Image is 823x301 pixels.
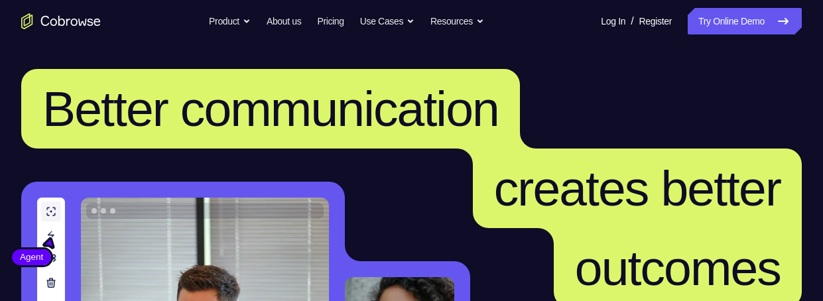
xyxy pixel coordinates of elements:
a: Pricing [317,8,344,34]
button: Resources [430,8,484,34]
span: / [631,13,633,29]
span: Better communication [42,81,499,137]
button: Product [209,8,251,34]
a: Log In [601,8,625,34]
a: Register [639,8,672,34]
a: Go to the home page [21,13,101,29]
span: creates better [494,160,781,216]
span: outcomes [575,240,781,296]
a: About us [267,8,301,34]
button: Use Cases [360,8,414,34]
a: Try Online Demo [688,8,802,34]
